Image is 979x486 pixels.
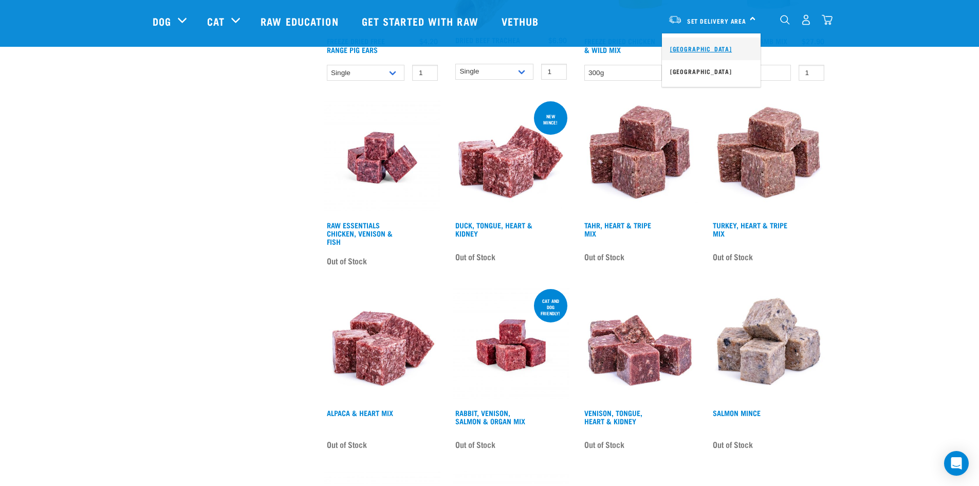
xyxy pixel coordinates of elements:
div: Cat and dog friendly! [534,293,567,321]
a: Venison, Tongue, Heart & Kidney [584,411,642,423]
img: Chicken Venison mix 1655 [324,99,441,216]
img: 1124 Lamb Chicken Heart Mix 01 [453,99,569,216]
img: Tahr Heart Tripe Mix 01 [582,99,698,216]
input: 1 [541,64,567,80]
a: Rabbit, Venison, Salmon & Organ Mix [455,411,525,423]
a: Salmon Mince [713,411,761,415]
input: 1 [799,65,824,81]
span: Set Delivery Area [687,19,747,23]
input: 1 [412,65,438,81]
img: Turkey Heart Tripe Mix 01 [710,99,827,216]
img: home-icon@2x.png [822,14,833,25]
a: [GEOGRAPHIC_DATA] [662,38,761,60]
a: [GEOGRAPHIC_DATA] [662,60,761,83]
img: van-moving.png [668,15,682,24]
span: Out of Stock [584,249,624,264]
img: Pile Of Cubed Venison Tongue Mix For Pets [582,287,698,404]
img: 1141 Salmon Mince 01 [710,287,827,404]
div: new mince! [534,109,567,130]
img: home-icon-1@2x.png [780,15,790,25]
a: Tahr, Heart & Tripe Mix [584,223,651,235]
a: Alpaca & Heart Mix [327,411,393,415]
a: Raw Essentials Chicken, Venison & Fish [327,223,393,243]
a: Cat [207,13,225,29]
span: Out of Stock [327,437,367,452]
a: Vethub [491,1,552,42]
a: Duck, Tongue, Heart & Kidney [455,223,532,235]
span: Out of Stock [455,249,495,264]
span: Out of Stock [327,253,367,268]
a: Get started with Raw [352,1,491,42]
a: Freeze Dried Chicken & Wild Mix [584,39,655,51]
span: Out of Stock [455,437,495,452]
a: Turkey, Heart & Tripe Mix [713,223,787,235]
img: Rabbit Venison Salmon Organ 1688 [453,287,569,404]
span: Out of Stock [713,249,753,264]
div: Open Intercom Messenger [944,451,969,476]
img: user.png [801,14,811,25]
img: Possum Chicken Heart Mix 01 [324,287,441,404]
span: Out of Stock [713,437,753,452]
a: Freeze Dried Free Range Pig Ears [327,39,385,51]
a: Raw Education [250,1,351,42]
a: Dog [153,13,171,29]
span: Out of Stock [584,437,624,452]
